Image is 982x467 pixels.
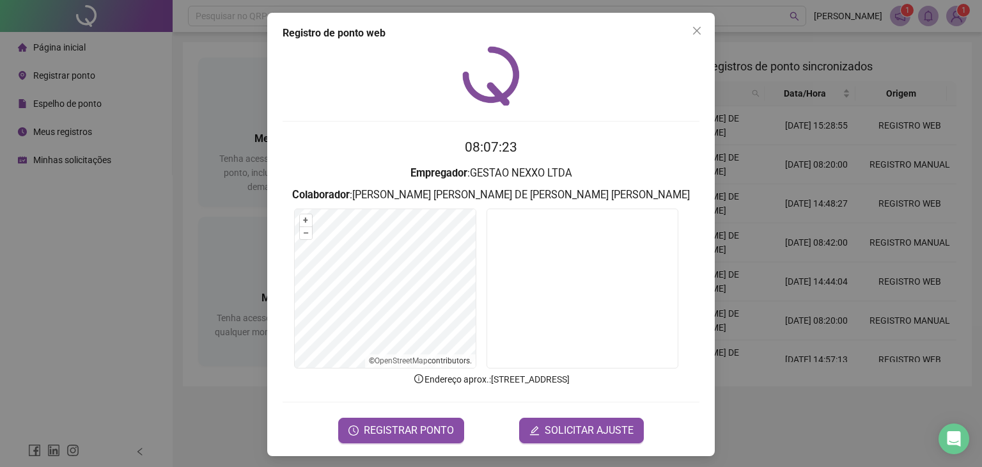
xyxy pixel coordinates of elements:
a: OpenStreetMap [375,356,428,365]
button: Close [687,20,707,41]
span: info-circle [413,373,425,384]
img: QRPoint [462,46,520,106]
button: + [300,214,312,226]
h3: : GESTAO NEXXO LTDA [283,165,699,182]
div: Registro de ponto web [283,26,699,41]
button: – [300,227,312,239]
h3: : [PERSON_NAME] [PERSON_NAME] DE [PERSON_NAME] [PERSON_NAME] [283,187,699,203]
span: REGISTRAR PONTO [364,423,454,438]
time: 08:07:23 [465,139,517,155]
li: © contributors. [369,356,472,365]
span: SOLICITAR AJUSTE [545,423,634,438]
strong: Empregador [410,167,467,179]
button: REGISTRAR PONTO [338,418,464,443]
span: close [692,26,702,36]
span: edit [529,425,540,436]
strong: Colaborador [292,189,350,201]
p: Endereço aprox. : [STREET_ADDRESS] [283,372,699,386]
span: clock-circle [348,425,359,436]
button: editSOLICITAR AJUSTE [519,418,644,443]
div: Open Intercom Messenger [939,423,969,454]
